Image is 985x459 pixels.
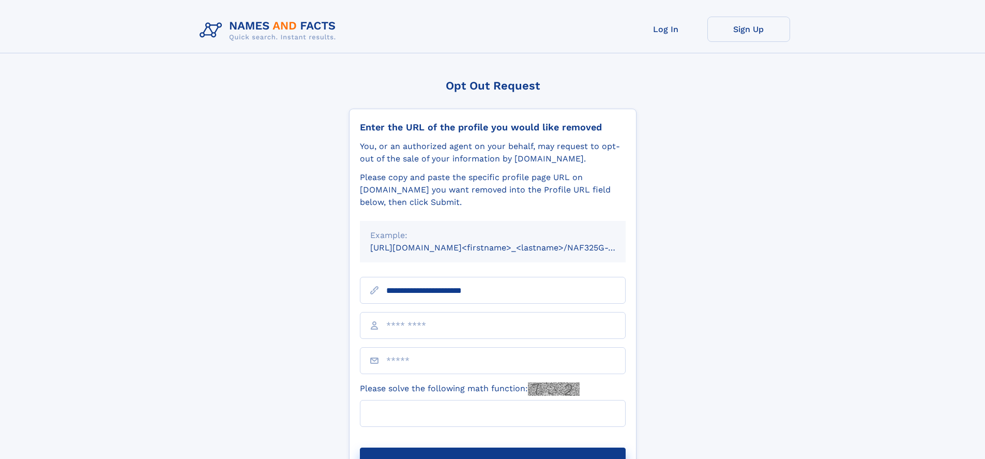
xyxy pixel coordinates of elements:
a: Sign Up [707,17,790,42]
img: Logo Names and Facts [195,17,344,45]
div: Example: [370,229,615,242]
div: Please copy and paste the specific profile page URL on [DOMAIN_NAME] you want removed into the Pr... [360,171,626,209]
a: Log In [625,17,707,42]
small: [URL][DOMAIN_NAME]<firstname>_<lastname>/NAF325G-xxxxxxxx [370,243,645,253]
div: You, or an authorized agent on your behalf, may request to opt-out of the sale of your informatio... [360,140,626,165]
label: Please solve the following math function: [360,382,580,396]
div: Enter the URL of the profile you would like removed [360,122,626,133]
div: Opt Out Request [349,79,637,92]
